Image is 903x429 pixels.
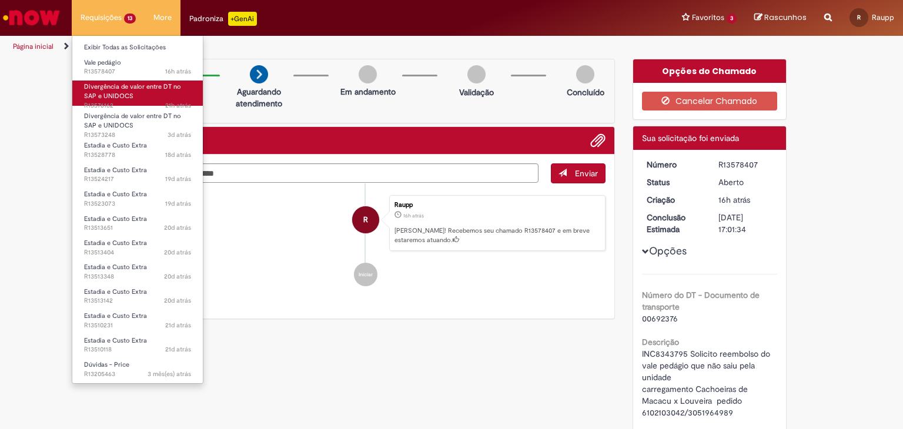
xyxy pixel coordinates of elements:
[84,263,147,272] span: Estadia e Custo Extra
[165,175,191,183] time: 11/09/2025 16:50:52
[642,348,772,418] span: INC8343795 Solicito reembolso do vale pedágio que não saiu pela unidade carregamento Cachoeiras d...
[168,130,191,139] time: 27/09/2025 17:45:21
[84,150,191,160] span: R13528778
[72,358,203,380] a: Aberto R13205463 : Dúvidas - Price
[551,163,606,183] button: Enviar
[575,168,598,179] span: Enviar
[164,223,191,232] span: 20d atrás
[165,67,191,76] span: 16h atrás
[718,159,773,170] div: R13578407
[72,310,203,331] a: Aberto R13510231 : Estadia e Custo Extra
[872,12,894,22] span: Raupp
[84,190,147,199] span: Estadia e Custo Extra
[250,65,268,83] img: arrow-next.png
[230,86,287,109] p: Aguardando atendimento
[633,59,787,83] div: Opções do Chamado
[84,58,121,67] span: Vale pedágio
[84,112,181,130] span: Divergência de valor entre DT no SAP e UNIDOCS
[754,12,807,24] a: Rascunhos
[165,345,191,354] time: 09/09/2025 17:51:27
[84,336,147,345] span: Estadia e Custo Extra
[81,12,122,24] span: Requisições
[164,248,191,257] span: 20d atrás
[84,345,191,354] span: R13510118
[403,212,424,219] span: 16h atrás
[590,133,606,148] button: Adicionar anexos
[148,370,191,378] time: 23/06/2025 10:21:01
[84,272,191,281] span: R13513348
[189,12,257,26] div: Padroniza
[727,14,737,24] span: 3
[165,199,191,208] span: 19d atrás
[72,164,203,186] a: Aberto R13524217 : Estadia e Custo Extra
[84,360,129,369] span: Dúvidas - Price
[13,42,53,51] a: Página inicial
[72,41,203,54] a: Exibir Todas as Solicitações
[164,272,191,281] span: 20d atrás
[164,272,191,281] time: 10/09/2025 09:59:10
[84,166,147,175] span: Estadia e Custo Extra
[394,202,599,209] div: Raupp
[84,101,191,110] span: R13576162
[84,311,147,320] span: Estadia e Custo Extra
[124,14,136,24] span: 13
[84,214,147,223] span: Estadia e Custo Extra
[165,321,191,330] time: 09/09/2025 18:07:03
[638,212,710,235] dt: Conclusão Estimada
[638,176,710,188] dt: Status
[228,12,257,26] p: +GenAi
[459,86,494,98] p: Validação
[153,12,172,24] span: More
[84,175,191,184] span: R13524217
[72,139,203,161] a: Aberto R13528778 : Estadia e Custo Extra
[72,81,203,106] a: Aberto R13576162 : Divergência de valor entre DT no SAP e UNIDOCS
[126,183,606,299] ul: Histórico de tíquete
[84,248,191,257] span: R13513404
[403,212,424,219] time: 29/09/2025 17:01:31
[168,130,191,139] span: 3d atrás
[164,223,191,232] time: 10/09/2025 10:27:57
[84,321,191,330] span: R13510231
[148,370,191,378] span: 3 mês(es) atrás
[72,188,203,210] a: Aberto R13523073 : Estadia e Custo Extra
[84,82,181,100] span: Divergência de valor entre DT no SAP e UNIDOCS
[72,261,203,283] a: Aberto R13513348 : Estadia e Custo Extra
[642,313,678,324] span: 00692376
[84,223,191,233] span: R13513651
[84,67,191,76] span: R13578407
[84,287,147,296] span: Estadia e Custo Extra
[9,36,593,58] ul: Trilhas de página
[165,175,191,183] span: 19d atrás
[467,65,486,83] img: img-circle-grey.png
[84,199,191,209] span: R13523073
[718,194,773,206] div: 29/09/2025 17:01:31
[718,212,773,235] div: [DATE] 17:01:34
[352,206,379,233] div: Raupp
[642,337,679,347] b: Descrição
[857,14,861,21] span: R
[164,296,191,305] time: 10/09/2025 09:39:02
[394,226,599,244] p: [PERSON_NAME]! Recebemos seu chamado R13578407 e em breve estaremos atuando.
[576,65,594,83] img: img-circle-grey.png
[84,239,147,247] span: Estadia e Custo Extra
[718,176,773,188] div: Aberto
[567,86,604,98] p: Concluído
[165,345,191,354] span: 21d atrás
[638,159,710,170] dt: Número
[72,213,203,234] a: Aberto R13513651 : Estadia e Custo Extra
[718,195,750,205] span: 16h atrás
[72,334,203,356] a: Aberto R13510118 : Estadia e Custo Extra
[72,35,203,384] ul: Requisições
[642,133,739,143] span: Sua solicitação foi enviada
[165,101,191,110] span: 21h atrás
[72,286,203,307] a: Aberto R13513142 : Estadia e Custo Extra
[126,195,606,252] li: Raupp
[165,150,191,159] span: 18d atrás
[164,296,191,305] span: 20d atrás
[165,199,191,208] time: 11/09/2025 14:57:55
[638,194,710,206] dt: Criação
[340,86,396,98] p: Em andamento
[84,296,191,306] span: R13513142
[84,141,147,150] span: Estadia e Custo Extra
[72,56,203,78] a: Aberto R13578407 : Vale pedágio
